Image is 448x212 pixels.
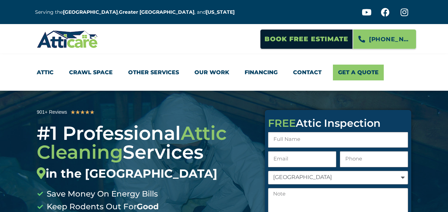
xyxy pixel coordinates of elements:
[119,9,194,15] a: Greater [GEOGRAPHIC_DATA]
[293,65,322,80] a: Contact
[45,188,158,201] span: Save Money On Energy Bills
[70,108,94,117] div: 5/5
[333,65,384,80] a: Get A Quote
[128,65,179,80] a: Other Services
[206,9,235,15] a: [US_STATE]
[137,202,159,211] b: Good
[369,33,411,45] span: [PHONE_NUMBER]
[90,108,94,117] i: ★
[80,108,85,117] i: ★
[194,65,229,80] a: Our Work
[353,29,416,49] a: [PHONE_NUMBER]
[85,108,90,117] i: ★
[70,108,75,117] i: ★
[265,33,348,46] span: Book Free Estimate
[37,124,255,181] div: #1 Professional Services
[340,151,408,167] input: Only numbers and phone characters (#, -, *, etc) are accepted.
[75,108,80,117] i: ★
[35,8,240,16] p: Serving the , , and
[37,65,411,80] nav: Menu
[260,29,353,49] a: Book Free Estimate
[69,65,113,80] a: Crawl Space
[268,117,296,130] span: FREE
[37,122,227,164] span: Attic Cleaning
[268,118,408,129] div: Attic Inspection
[37,108,67,116] div: 901+ Reviews
[37,65,54,80] a: Attic
[63,9,118,15] a: [GEOGRAPHIC_DATA]
[37,167,255,181] div: in the [GEOGRAPHIC_DATA]
[268,132,408,148] input: Full Name
[245,65,278,80] a: Financing
[268,151,336,167] input: Email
